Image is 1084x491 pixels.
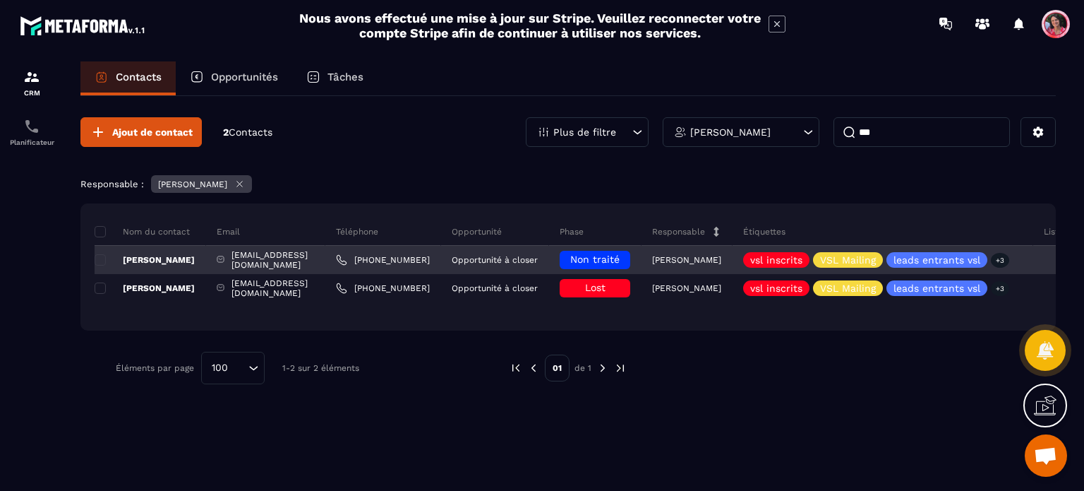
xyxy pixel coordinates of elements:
p: VSL Mailing [820,283,876,293]
p: Éléments par page [116,363,194,373]
span: Non traité [570,254,620,265]
p: Responsable [652,226,705,237]
p: [PERSON_NAME] [158,179,227,189]
p: 01 [545,355,570,381]
img: logo [20,13,147,38]
img: formation [23,69,40,85]
p: leads entrants vsl [893,255,980,265]
p: Opportunité à closer [452,283,538,293]
a: schedulerschedulerPlanificateur [4,107,60,157]
p: Opportunité [452,226,502,237]
p: CRM [4,89,60,97]
p: [PERSON_NAME] [95,283,195,294]
p: Tâches [327,71,363,83]
h2: Nous avons effectué une mise à jour sur Stripe. Veuillez reconnecter votre compte Stripe afin de ... [299,11,761,40]
a: [PHONE_NUMBER] [336,283,430,294]
p: Étiquettes [743,226,785,237]
p: Liste [1044,226,1064,237]
p: leads entrants vsl [893,283,980,293]
p: [PERSON_NAME] [690,127,771,137]
img: scheduler [23,118,40,135]
p: Planificateur [4,138,60,146]
p: Contacts [116,71,162,83]
p: VSL Mailing [820,255,876,265]
span: Lost [585,282,606,293]
p: de 1 [574,362,591,374]
div: Search for option [201,352,265,384]
a: Opportunités [176,61,292,95]
p: Email [217,226,240,237]
p: 1-2 sur 2 éléments [282,363,359,373]
p: [PERSON_NAME] [652,283,721,293]
p: Nom du contact [95,226,190,237]
p: +3 [991,281,1009,296]
a: Tâches [292,61,378,95]
img: prev [510,362,522,374]
span: Contacts [229,126,272,138]
p: Téléphone [336,226,378,237]
p: [PERSON_NAME] [95,254,195,266]
p: [PERSON_NAME] [652,255,721,265]
a: formationformationCRM [4,58,60,107]
p: vsl inscrits [750,255,802,265]
button: Ajout de contact [80,117,202,147]
p: Opportunités [211,71,278,83]
span: Ajout de contact [112,125,193,139]
a: Contacts [80,61,176,95]
a: [PHONE_NUMBER] [336,254,430,266]
p: Responsable : [80,179,144,189]
p: +3 [991,253,1009,268]
img: prev [527,362,540,374]
img: next [596,362,609,374]
p: vsl inscrits [750,283,802,293]
p: Plus de filtre [553,127,616,137]
input: Search for option [233,360,245,376]
div: Ouvrir le chat [1025,434,1067,477]
p: 2 [223,126,272,139]
p: Opportunité à closer [452,255,538,265]
img: next [614,362,627,374]
span: 100 [207,360,233,376]
p: Phase [560,226,584,237]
